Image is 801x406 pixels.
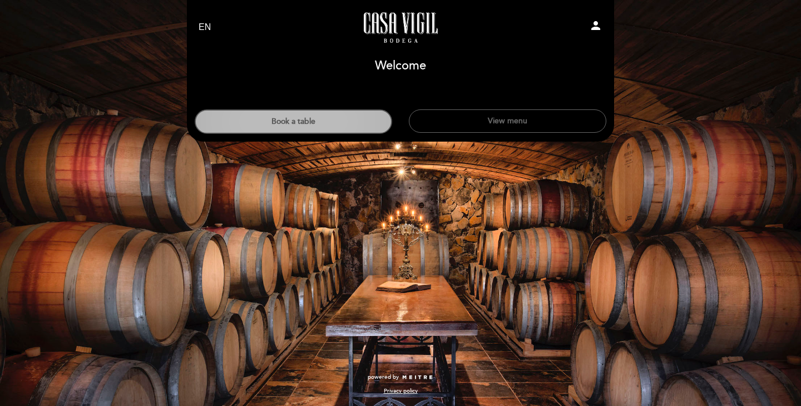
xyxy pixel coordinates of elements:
i: person [589,19,602,32]
button: Book a table [195,109,392,134]
img: MEITRE [402,375,433,380]
button: View menu [409,109,606,133]
a: Privacy policy [384,387,418,395]
a: powered by [368,373,433,381]
span: powered by [368,373,399,381]
button: person [589,19,602,36]
a: Casa Vigil - Restaurante [331,12,470,43]
h1: Welcome [375,59,426,73]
